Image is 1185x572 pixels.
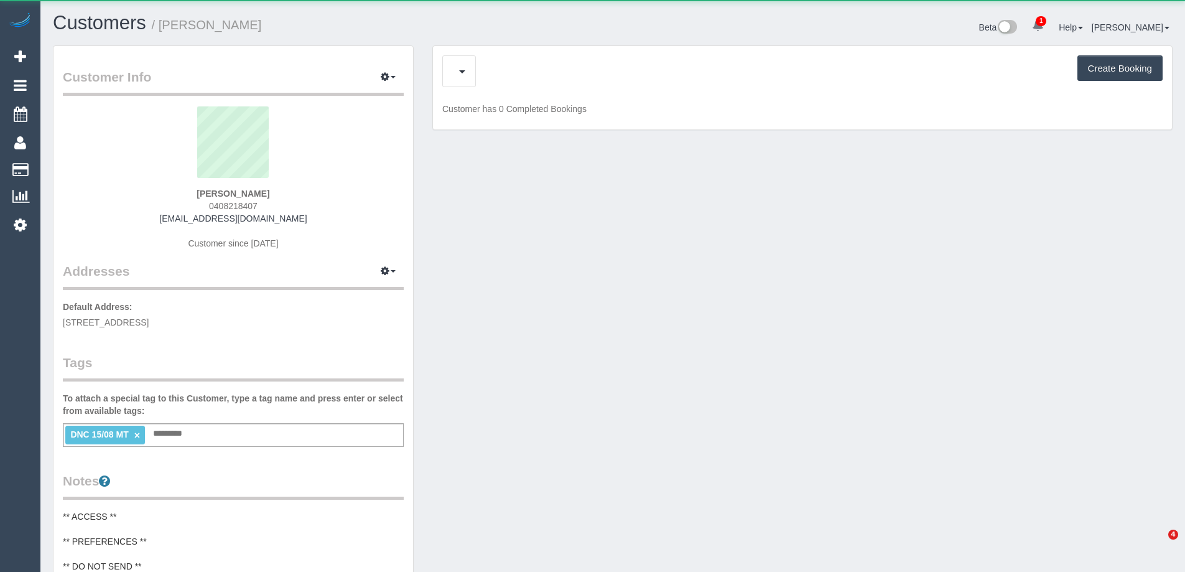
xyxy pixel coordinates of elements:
[63,354,404,382] legend: Tags
[134,430,140,441] a: ×
[63,472,404,500] legend: Notes
[209,201,258,211] span: 0408218407
[979,22,1018,32] a: Beta
[63,68,404,96] legend: Customer Info
[1077,55,1163,82] button: Create Booking
[159,213,307,223] a: [EMAIL_ADDRESS][DOMAIN_NAME]
[7,12,32,30] img: Automaid Logo
[1092,22,1169,32] a: [PERSON_NAME]
[63,301,132,313] label: Default Address:
[1143,530,1173,560] iframe: Intercom live chat
[1036,16,1046,26] span: 1
[63,317,149,327] span: [STREET_ADDRESS]
[442,103,1163,115] p: Customer has 0 Completed Bookings
[70,429,128,439] span: DNC 15/08 MT
[188,238,278,248] span: Customer since [DATE]
[997,20,1017,36] img: New interface
[152,18,262,32] small: / [PERSON_NAME]
[1168,530,1178,540] span: 4
[1026,12,1050,40] a: 1
[197,189,269,199] strong: [PERSON_NAME]
[53,12,146,34] a: Customers
[63,392,404,417] label: To attach a special tag to this Customer, type a tag name and press enter or select from availabl...
[1059,22,1083,32] a: Help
